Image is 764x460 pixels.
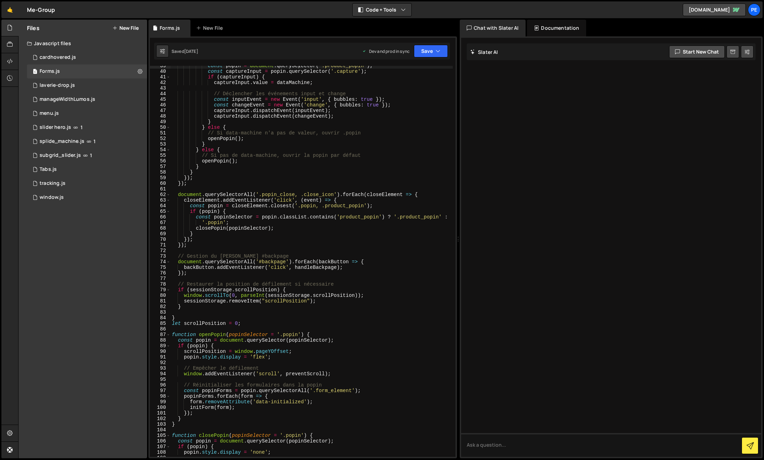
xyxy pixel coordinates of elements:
div: 76 [150,270,171,276]
a: [DOMAIN_NAME] [683,4,746,16]
div: 8607/20778.js [27,148,147,162]
h2: Files [27,24,40,32]
button: Save [414,45,448,57]
div: 62 [150,192,171,197]
div: Saved [172,48,198,54]
div: 61 [150,186,171,192]
div: Tabs.js [40,166,57,173]
div: 40 [150,69,171,74]
div: 51 [150,130,171,136]
div: Chat with Slater AI [460,20,526,36]
div: 73 [150,253,171,259]
div: 107 [150,444,171,449]
div: 94 [150,371,171,377]
div: 84 [150,315,171,321]
div: 8607/25240.js [27,120,147,134]
div: 105 [150,433,171,438]
div: 68 [150,225,171,231]
div: 59 [150,175,171,181]
div: 44 [150,91,171,97]
div: 47 [150,108,171,113]
div: 69 [150,231,171,237]
div: Forms.js [40,68,60,75]
div: New File [196,25,225,32]
div: 72 [150,248,171,253]
div: manageWidthLumos.js [40,96,95,103]
div: 63 [150,197,171,203]
div: 108 [150,449,171,455]
div: 46 [150,102,171,108]
div: 56 [150,158,171,164]
div: 74 [150,259,171,265]
h2: Slater AI [470,49,498,55]
div: 101 [150,410,171,416]
div: 103 [150,421,171,427]
div: Dev and prod in sync [362,48,410,54]
span: 1 [81,125,83,130]
div: 67 [150,220,171,225]
div: menu.js [40,110,59,117]
div: 64 [150,203,171,209]
div: 98 [150,393,171,399]
div: 58 [150,169,171,175]
div: cardhovered.js [40,54,76,61]
div: 43 [150,85,171,91]
div: 53 [150,141,171,147]
span: 1 [90,153,92,158]
div: 8607/18409.js [27,50,147,64]
div: 54 [150,147,171,153]
button: Start new chat [669,46,725,58]
div: 92 [150,360,171,365]
div: 48 [150,113,171,119]
div: 57 [150,164,171,169]
div: 65 [150,209,171,214]
button: Code + Tools [353,4,411,16]
div: Forms.js [160,25,180,32]
div: 96 [150,382,171,388]
div: 45 [150,97,171,102]
div: 95 [150,377,171,382]
div: 86 [150,326,171,332]
div: 71 [150,242,171,248]
div: 99 [150,399,171,405]
div: Pe [748,4,760,16]
div: slider hero.js [40,124,71,131]
div: 60 [150,181,171,186]
div: 82 [150,304,171,309]
div: 50 [150,125,171,130]
div: 97 [150,388,171,393]
div: 8607/18344.js [27,64,147,78]
span: 1 [93,139,96,144]
div: Javascript files [19,36,147,50]
div: 91 [150,354,171,360]
span: 1 [33,69,37,75]
div: 90 [150,349,171,354]
div: 52 [150,136,171,141]
div: 49 [150,119,171,125]
div: splide_machine.js [40,138,84,145]
div: 8607/17986.js [27,190,147,204]
div: 8607/20637.js [27,176,147,190]
div: 70 [150,237,171,242]
div: [DATE] [184,48,198,54]
div: 93 [150,365,171,371]
div: Me-Group [27,6,55,14]
div: 8607/18002.js [27,92,147,106]
div: 85 [150,321,171,326]
div: 106 [150,438,171,444]
div: 89 [150,343,171,349]
div: 77 [150,276,171,281]
div: 87 [150,332,171,337]
div: 80 [150,293,171,298]
div: 55 [150,153,171,158]
div: laverie-drop.js [40,82,75,89]
div: 88 [150,337,171,343]
div: 79 [150,287,171,293]
button: New File [112,25,139,31]
div: 8607/37063.js [27,134,147,148]
div: window.js [40,194,64,201]
div: 8607/32414.js [27,78,147,92]
div: tracking.js [40,180,65,187]
div: 8607/17978.js [27,162,147,176]
div: subgrid_slider.js [40,152,81,159]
